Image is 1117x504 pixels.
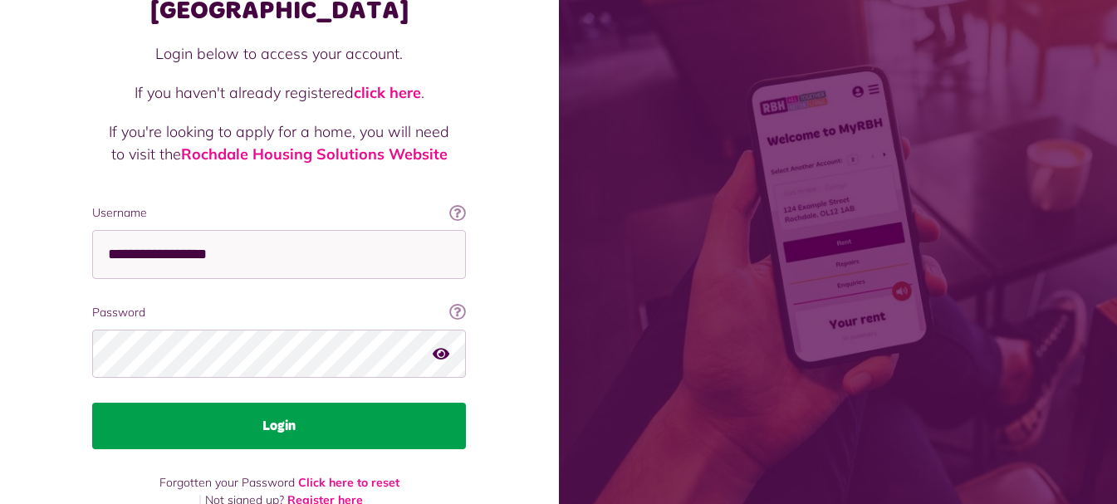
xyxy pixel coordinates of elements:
[109,81,449,104] p: If you haven't already registered .
[109,42,449,65] p: Login below to access your account.
[92,204,466,222] label: Username
[109,120,449,165] p: If you're looking to apply for a home, you will need to visit the
[92,304,466,321] label: Password
[298,475,399,490] a: Click here to reset
[159,475,295,490] span: Forgotten your Password
[181,144,448,164] a: Rochdale Housing Solutions Website
[354,83,421,102] a: click here
[92,403,466,449] button: Login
